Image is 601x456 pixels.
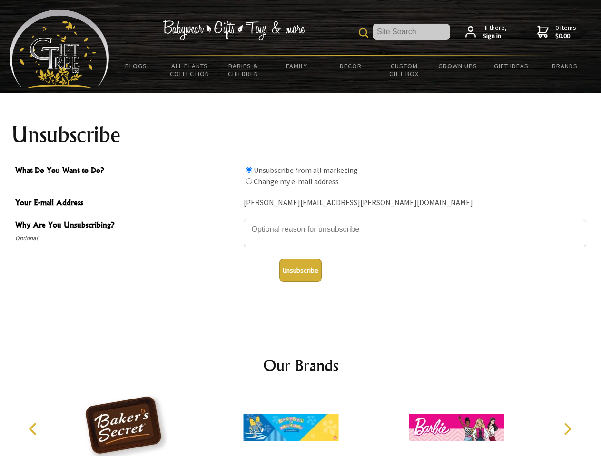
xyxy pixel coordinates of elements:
a: Gift Ideas [484,56,538,76]
a: Custom Gift Box [377,56,431,84]
div: [PERSON_NAME][EMAIL_ADDRESS][PERSON_NAME][DOMAIN_NAME] [244,196,586,210]
span: 0 items [555,23,576,40]
span: What Do You Want to Do? [15,164,239,178]
a: 0 items$0.00 [537,24,576,40]
strong: $0.00 [555,32,576,40]
a: Decor [324,56,377,76]
input: Site Search [373,24,450,40]
button: Previous [24,418,45,439]
textarea: Why Are You Unsubscribing? [244,219,586,247]
input: What Do You Want to Do? [246,178,252,184]
img: Babywear - Gifts - Toys & more [163,20,305,40]
span: Your E-mail Address [15,197,239,210]
input: What Do You Want to Do? [246,167,252,173]
label: Unsubscribe from all marketing [254,165,358,175]
a: Hi there,Sign in [465,24,507,40]
a: Grown Ups [431,56,484,76]
button: Next [557,418,578,439]
label: Change my e-mail address [254,177,339,186]
a: All Plants Collection [163,56,217,84]
span: Why Are You Unsubscribing? [15,219,239,233]
strong: Sign in [483,32,507,40]
img: product search [359,28,368,38]
h2: Our Brands [19,354,582,377]
a: Brands [538,56,592,76]
span: Hi there, [483,24,507,40]
button: Unsubscribe [279,259,322,282]
img: Babyware - Gifts - Toys and more... [10,9,109,88]
span: Optional [15,233,239,244]
a: Family [270,56,324,76]
a: BLOGS [109,56,163,76]
h1: Unsubscribe [11,123,590,146]
a: Babies & Children [217,56,270,84]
